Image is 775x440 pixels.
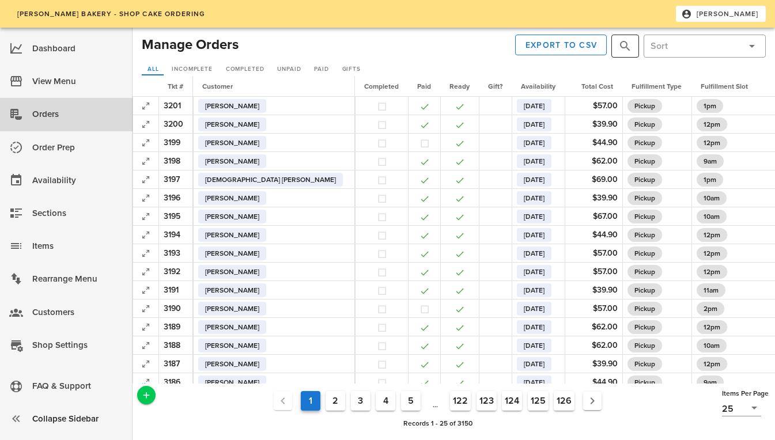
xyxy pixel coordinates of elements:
[524,228,545,242] span: [DATE]
[634,210,655,223] span: Pickup
[704,136,720,150] span: 12pm
[342,66,361,73] span: Gifts
[138,282,154,298] button: Expand Record
[158,170,193,189] td: 3197
[376,391,395,411] button: Goto Page 4
[138,337,154,354] button: Expand Record
[158,76,193,97] th: Tkt #
[205,191,259,205] span: [PERSON_NAME]
[565,318,622,336] td: $62.00
[521,82,555,90] span: Availability
[683,9,759,19] span: [PERSON_NAME]
[158,373,193,392] td: 3186
[524,117,545,131] span: [DATE]
[634,265,655,279] span: Pickup
[337,64,366,75] a: Gifts
[524,375,545,389] span: [DATE]
[166,64,218,75] a: Incomplete
[565,263,622,281] td: $57.00
[565,373,622,392] td: $44.90
[722,404,734,414] div: 25
[205,339,259,352] span: [PERSON_NAME]
[142,64,164,75] a: All
[722,401,761,416] div: 25
[138,227,154,243] button: Expand Record
[565,152,622,170] td: $62.00
[138,153,154,169] button: Expand Record
[704,117,720,131] span: 12pm
[477,391,497,411] button: Goto Page 123
[704,265,720,279] span: 12pm
[32,237,123,256] div: Items
[565,76,622,97] th: Total Cost
[524,191,545,205] span: [DATE]
[32,171,123,190] div: Availability
[138,172,154,188] button: Expand Record
[32,105,123,124] div: Orders
[634,154,655,168] span: Pickup
[158,189,193,207] td: 3196
[634,339,655,352] span: Pickup
[158,299,193,318] td: 3190
[565,244,622,263] td: $57.00
[147,66,159,73] span: All
[524,283,545,297] span: [DATE]
[512,76,565,97] th: Availability
[158,226,193,244] td: 3194
[704,191,720,205] span: 10am
[651,37,740,55] input: Sort
[565,189,622,207] td: $39.90
[158,263,193,281] td: 3192
[171,66,213,73] span: Incomplete
[426,392,445,410] span: ...
[634,320,655,334] span: Pickup
[502,391,522,411] button: Goto Page 124
[565,134,622,152] td: $44.90
[158,97,193,115] td: 3201
[565,97,622,115] td: $57.00
[634,117,655,131] span: Pickup
[138,374,154,390] button: Expand Record
[158,388,717,414] nav: Pagination Navigation
[622,76,691,97] th: Fulfillment Type
[634,375,655,389] span: Pickup
[524,246,545,260] span: [DATE]
[138,264,154,280] button: Expand Record
[138,116,154,132] button: Expand Record
[440,76,479,97] th: Ready
[364,82,399,90] span: Completed
[581,82,613,90] span: Total Cost
[277,66,301,73] span: Unpaid
[32,72,123,91] div: View Menu
[205,283,259,297] span: [PERSON_NAME]
[417,82,431,90] span: Paid
[220,64,270,75] a: Completed
[32,39,123,58] div: Dashboard
[524,357,545,371] span: [DATE]
[565,336,622,355] td: $62.00
[158,281,193,299] td: 3191
[32,409,123,428] div: Collapse Sidebar
[158,244,193,263] td: 3193
[205,357,259,371] span: [PERSON_NAME]
[193,76,355,97] th: Customer
[565,226,622,244] td: $44.90
[301,391,320,411] button: Current Page, Page 1
[205,320,259,334] span: [PERSON_NAME]
[156,416,720,431] div: Records 1 - 25 of 3150
[704,339,720,352] span: 10am
[704,302,717,316] span: 2pm
[565,170,622,189] td: $69.00
[205,117,259,131] span: [PERSON_NAME]
[225,66,264,73] span: Completed
[158,115,193,134] td: 3200
[205,173,336,187] span: [DEMOGRAPHIC_DATA] [PERSON_NAME]
[634,173,655,187] span: Pickup
[205,154,259,168] span: [PERSON_NAME]
[205,302,259,316] span: [PERSON_NAME]
[158,134,193,152] td: 3199
[32,377,123,396] div: FAQ & Support
[524,173,545,187] span: [DATE]
[565,115,622,134] td: $39.90
[272,64,307,75] a: Unpaid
